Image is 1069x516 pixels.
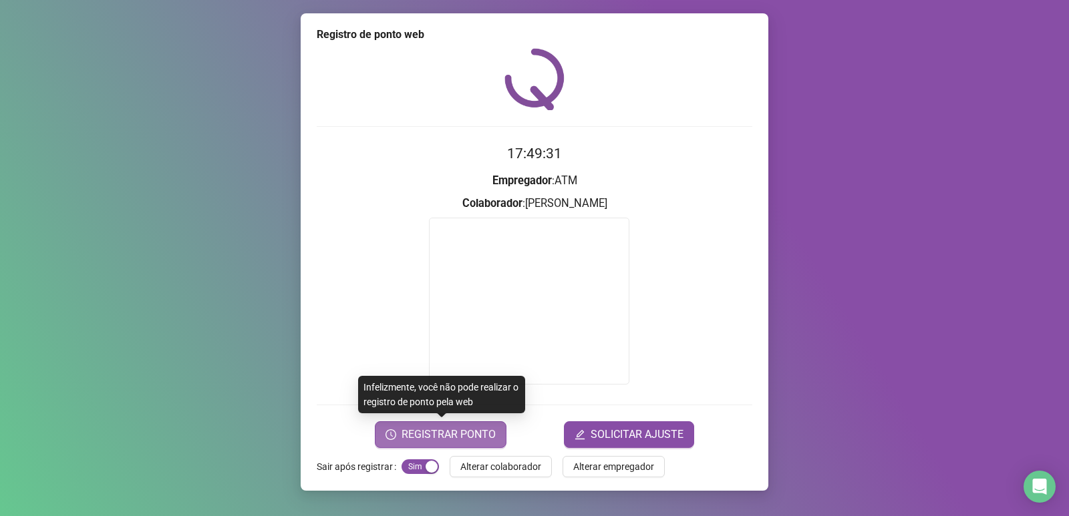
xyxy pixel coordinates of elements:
span: Alterar empregador [573,459,654,474]
button: editSOLICITAR AJUSTE [564,421,694,448]
div: Registro de ponto web [317,27,752,43]
div: Infelizmente, você não pode realizar o registro de ponto pela web [358,376,525,413]
strong: Colaborador [462,197,522,210]
span: edit [575,429,585,440]
button: REGISTRAR PONTO [375,421,506,448]
h3: : [PERSON_NAME] [317,195,752,212]
h3: : ATM [317,172,752,190]
strong: Empregador [492,174,552,187]
label: Sair após registrar [317,456,402,477]
div: Open Intercom Messenger [1024,471,1056,503]
time: 17:49:31 [507,146,562,162]
span: Alterar colaborador [460,459,541,474]
img: QRPoint [504,48,565,110]
button: Alterar colaborador [450,456,552,477]
span: SOLICITAR AJUSTE [591,427,683,443]
button: Alterar empregador [563,456,665,477]
span: clock-circle [386,429,396,440]
span: REGISTRAR PONTO [402,427,496,443]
